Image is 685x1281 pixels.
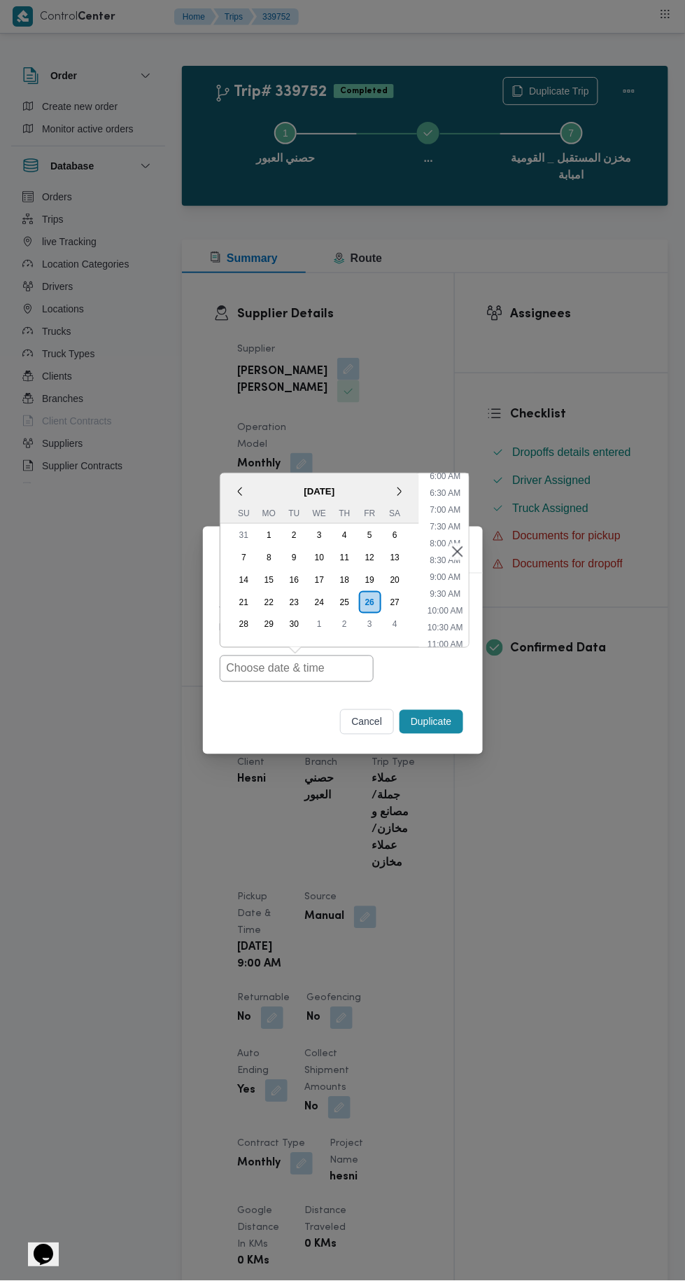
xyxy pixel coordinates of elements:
button: Closes this modal window [449,543,466,560]
iframe: chat widget [14,1225,59,1267]
div: Choose Monday, September 22nd, 2025 [257,591,280,614]
div: Choose Friday, September 19th, 2025 [358,569,381,591]
li: 11:00 AM [422,637,469,651]
div: Choose Sunday, September 28th, 2025 [232,614,255,636]
div: Choose Saturday, September 27th, 2025 [383,591,406,614]
div: Choose Tuesday, September 30th, 2025 [283,614,305,636]
ul: Time [421,473,468,647]
div: Choose Tuesday, September 23rd, 2025 [283,591,305,614]
div: Choose Friday, September 26th, 2025 [358,591,381,614]
div: Choose Wednesday, September 17th, 2025 [308,569,330,591]
div: Choose Wednesday, September 24th, 2025 [308,591,330,614]
li: 9:30 AM [424,587,466,601]
div: Choose Saturday, September 20th, 2025 [383,569,406,591]
div: Choose Tuesday, September 16th, 2025 [283,569,305,591]
div: Choose Thursday, September 25th, 2025 [333,591,355,614]
div: Choose Friday, October 3rd, 2025 [358,614,381,636]
input: Choose date & time [220,656,374,682]
div: Choose Saturday, October 4th, 2025 [383,614,406,636]
button: Duplicate [400,710,462,734]
div: Choose Monday, September 15th, 2025 [257,569,280,591]
div: Choose Monday, September 29th, 2025 [257,614,280,636]
div: Choose Thursday, September 18th, 2025 [333,569,355,591]
button: cancel [340,709,395,735]
li: 10:30 AM [422,621,469,635]
div: Choose Sunday, September 21st, 2025 [232,591,255,614]
div: month 2025-09 [231,524,407,636]
div: Choose Thursday, October 2nd, 2025 [333,614,355,636]
div: Choose Sunday, September 14th, 2025 [232,569,255,591]
div: Choose Wednesday, October 1st, 2025 [308,614,330,636]
li: 10:00 AM [422,604,469,618]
